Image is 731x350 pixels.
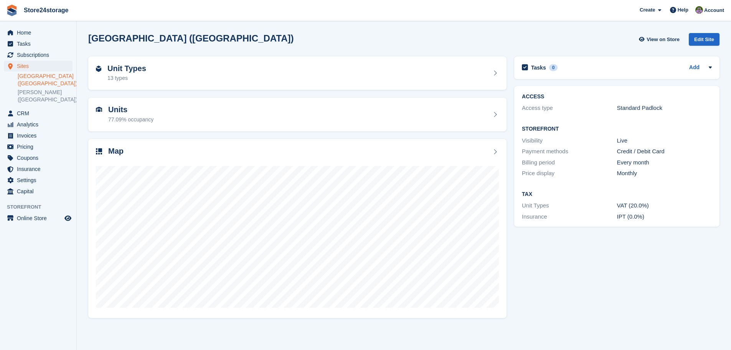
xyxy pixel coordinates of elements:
[96,148,102,154] img: map-icn-33ee37083ee616e46c38cad1a60f524a97daa1e2b2c8c0bc3eb3415660979fc1.svg
[17,38,63,49] span: Tasks
[17,164,63,174] span: Insurance
[522,158,617,167] div: Billing period
[18,89,73,103] a: [PERSON_NAME] ([GEOGRAPHIC_DATA])
[4,61,73,71] a: menu
[21,4,72,17] a: Store24storage
[4,141,73,152] a: menu
[689,33,719,49] a: Edit Site
[678,6,688,14] span: Help
[4,153,73,163] a: menu
[640,6,655,14] span: Create
[647,36,680,43] span: View on Store
[88,139,507,318] a: Map
[522,169,617,178] div: Price display
[531,64,546,71] h2: Tasks
[689,33,719,46] div: Edit Site
[617,201,712,210] div: VAT (20.0%)
[522,201,617,210] div: Unit Types
[88,33,294,43] h2: [GEOGRAPHIC_DATA] ([GEOGRAPHIC_DATA])
[522,136,617,145] div: Visibility
[4,38,73,49] a: menu
[4,27,73,38] a: menu
[522,126,712,132] h2: Storefront
[638,33,683,46] a: View on Store
[522,212,617,221] div: Insurance
[617,136,712,145] div: Live
[96,66,101,72] img: unit-type-icn-2b2737a686de81e16bb02015468b77c625bbabd49415b5ef34ead5e3b44a266d.svg
[88,98,507,131] a: Units 77.09% occupancy
[108,147,124,156] h2: Map
[617,169,712,178] div: Monthly
[617,147,712,156] div: Credit / Debit Card
[617,104,712,113] div: Standard Padlock
[18,73,73,87] a: [GEOGRAPHIC_DATA] ([GEOGRAPHIC_DATA])
[108,116,153,124] div: 77.09% occupancy
[17,130,63,141] span: Invoices
[689,63,700,72] a: Add
[63,214,73,223] a: Preview store
[522,147,617,156] div: Payment methods
[17,50,63,60] span: Subscriptions
[107,74,146,82] div: 13 types
[4,130,73,141] a: menu
[96,107,102,112] img: unit-icn-7be61d7bf1b0ce9d3e12c5938cc71ed9869f7b940bace4675aadf7bd6d80202e.svg
[704,7,724,14] span: Account
[17,27,63,38] span: Home
[522,104,617,113] div: Access type
[88,56,507,90] a: Unit Types 13 types
[4,164,73,174] a: menu
[4,108,73,119] a: menu
[4,186,73,197] a: menu
[17,61,63,71] span: Sites
[4,213,73,224] a: menu
[617,158,712,167] div: Every month
[17,186,63,197] span: Capital
[695,6,703,14] img: Jane Welch
[17,108,63,119] span: CRM
[17,141,63,152] span: Pricing
[522,191,712,197] h2: Tax
[17,119,63,130] span: Analytics
[7,203,76,211] span: Storefront
[17,175,63,186] span: Settings
[4,119,73,130] a: menu
[17,153,63,163] span: Coupons
[522,94,712,100] h2: ACCESS
[108,105,153,114] h2: Units
[17,213,63,224] span: Online Store
[549,64,558,71] div: 0
[617,212,712,221] div: IPT (0.0%)
[107,64,146,73] h2: Unit Types
[4,175,73,186] a: menu
[4,50,73,60] a: menu
[6,5,18,16] img: stora-icon-8386f47178a22dfd0bd8f6a31ec36ba5ce8667c1dd55bd0f319d3a0aa187defe.svg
